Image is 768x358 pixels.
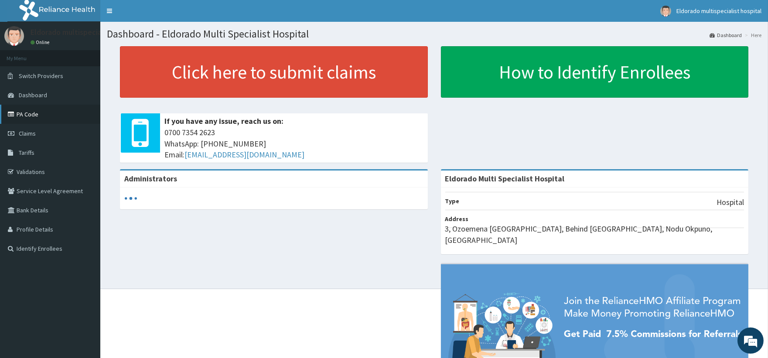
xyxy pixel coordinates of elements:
p: Eldorado multispecialist hospital [31,28,142,36]
p: Hospital [717,197,744,208]
span: Dashboard [19,91,47,99]
span: 0700 7354 2623 WhatsApp: [PHONE_NUMBER] Email: [164,127,423,160]
img: User Image [4,26,24,46]
a: Click here to submit claims [120,46,428,98]
a: Online [31,39,51,45]
a: How to Identify Enrollees [441,46,749,98]
img: User Image [660,6,671,17]
a: [EMAIL_ADDRESS][DOMAIN_NAME] [184,150,304,160]
span: Eldorado multispecialist hospital [676,7,761,15]
span: Claims [19,130,36,137]
p: 3, Ozoemena [GEOGRAPHIC_DATA], Behind [GEOGRAPHIC_DATA], Nodu Okpuno, [GEOGRAPHIC_DATA] [445,223,744,245]
b: Type [445,197,460,205]
b: Address [445,215,469,223]
strong: Eldorado Multi Specialist Hospital [445,174,565,184]
h1: Dashboard - Eldorado Multi Specialist Hospital [107,28,761,40]
span: Tariffs [19,149,34,157]
b: If you have any issue, reach us on: [164,116,283,126]
a: Dashboard [710,31,742,39]
svg: audio-loading [124,192,137,205]
b: Administrators [124,174,177,184]
li: Here [743,31,761,39]
span: Switch Providers [19,72,63,80]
